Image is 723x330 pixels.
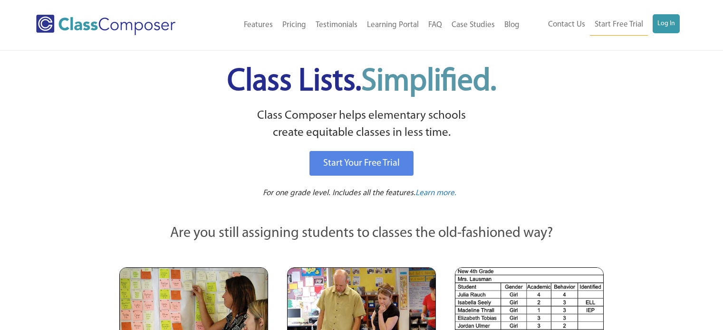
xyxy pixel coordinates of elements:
nav: Header Menu [206,15,524,36]
a: Start Your Free Trial [309,151,414,176]
span: Simplified. [361,66,496,97]
p: Are you still assigning students to classes the old-fashioned way? [119,223,604,244]
span: Class Lists. [227,66,496,97]
span: Learn more. [415,189,456,197]
a: Contact Us [543,14,590,35]
a: FAQ [424,15,447,36]
a: Blog [500,15,524,36]
nav: Header Menu [524,14,680,36]
span: For one grade level. Includes all the features. [263,189,415,197]
a: Learning Portal [362,15,424,36]
a: Start Free Trial [590,14,648,36]
p: Class Composer helps elementary schools create equitable classes in less time. [118,107,606,142]
a: Pricing [278,15,311,36]
a: Case Studies [447,15,500,36]
a: Learn more. [415,188,456,199]
a: Features [239,15,278,36]
span: Start Your Free Trial [323,159,400,168]
a: Log In [653,14,680,33]
img: Class Composer [36,15,175,35]
a: Testimonials [311,15,362,36]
